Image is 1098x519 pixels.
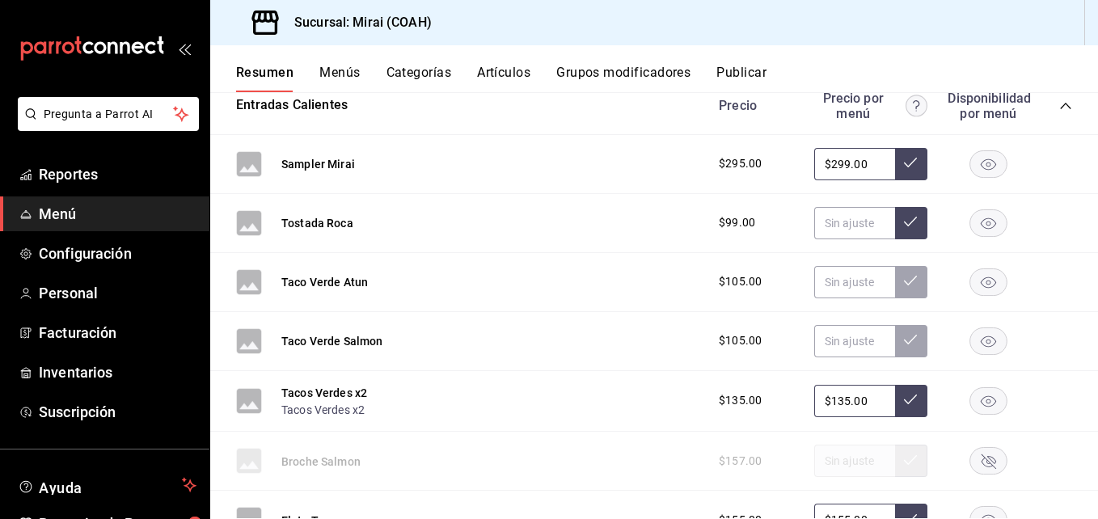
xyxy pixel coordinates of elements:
span: Reportes [39,163,196,185]
button: collapse-category-row [1059,99,1072,112]
span: $135.00 [719,392,762,409]
div: navigation tabs [236,65,1098,92]
button: Pregunta a Parrot AI [18,97,199,131]
button: Taco Verde Salmon [281,333,383,349]
div: Precio por menú [814,91,927,121]
a: Pregunta a Parrot AI [11,117,199,134]
button: Publicar [716,65,766,92]
input: Sin ajuste [814,385,895,417]
span: $105.00 [719,332,762,349]
span: $295.00 [719,155,762,172]
h3: Sucursal: Mirai (COAH) [281,13,432,32]
span: $105.00 [719,273,762,290]
button: Categorías [386,65,452,92]
button: Tacos Verdes x2 [281,402,365,418]
div: Precio [703,98,806,113]
button: Grupos modificadores [556,65,690,92]
div: Disponibilidad por menú [948,91,1028,121]
button: Artículos [477,65,530,92]
input: Sin ajuste [814,207,895,239]
button: Menús [319,65,360,92]
span: Personal [39,282,196,304]
button: Entradas Calientes [236,96,348,115]
span: Suscripción [39,401,196,423]
input: Sin ajuste [814,148,895,180]
button: Tacos Verdes x2 [281,385,367,401]
button: Resumen [236,65,294,92]
span: Configuración [39,243,196,264]
button: Tostada Roca [281,215,353,231]
span: $99.00 [719,214,755,231]
input: Sin ajuste [814,325,895,357]
span: Ayuda [39,475,175,495]
button: Taco Verde Atun [281,274,368,290]
span: Pregunta a Parrot AI [44,106,174,123]
button: open_drawer_menu [178,42,191,55]
span: Menú [39,203,196,225]
button: Sampler Mirai [281,156,355,172]
span: Inventarios [39,361,196,383]
input: Sin ajuste [814,266,895,298]
span: Facturación [39,322,196,344]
